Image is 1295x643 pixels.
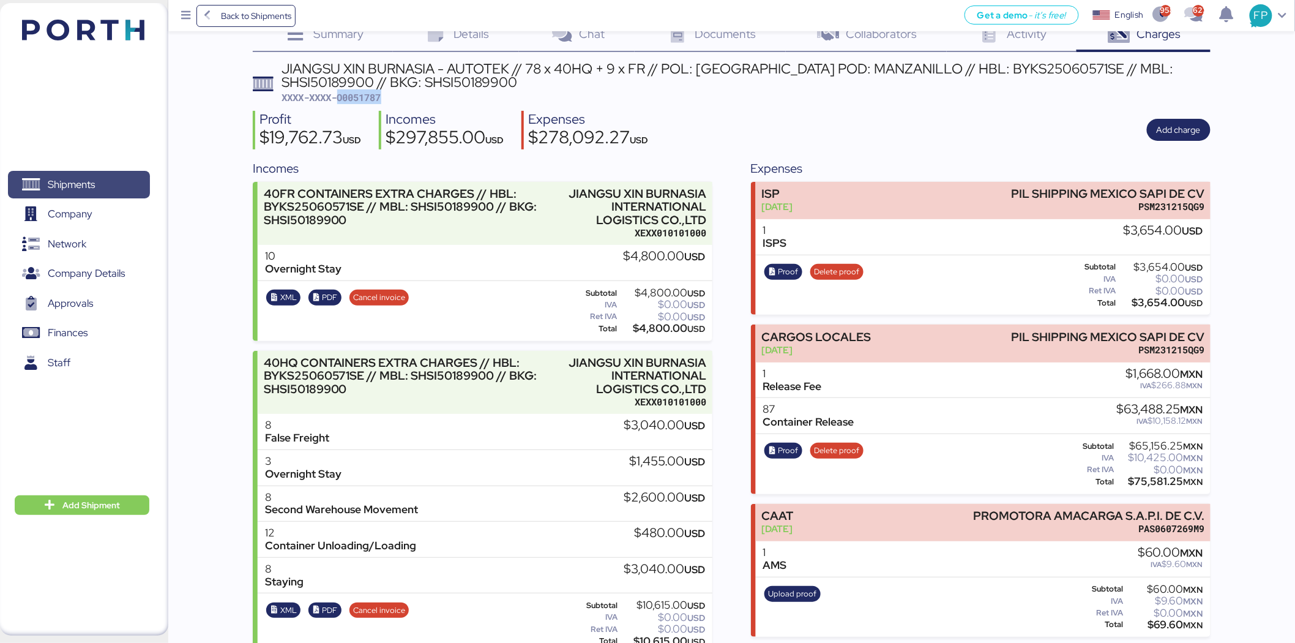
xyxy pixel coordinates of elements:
div: Total [1071,299,1116,307]
span: Collaborators [846,26,917,42]
div: PIL SHIPPING MEXICO SAPI DE CV [1011,187,1204,200]
div: English [1115,9,1143,21]
div: Total [573,325,618,333]
div: $9.60 [1126,596,1203,606]
span: USD [343,134,361,146]
span: USD [1185,286,1203,297]
span: Details [453,26,490,42]
a: Finances [8,319,150,347]
span: MXN [1184,441,1203,452]
div: PSM231215QG9 [1011,344,1204,356]
div: $1,668.00 [1126,367,1203,381]
div: $60.00 [1126,585,1203,594]
div: Second Warehouse Movement [265,503,418,516]
span: MXN [1181,546,1203,560]
span: Company Details [48,265,125,282]
div: 40HQ CONTAINERS EXTRA CHARGES // HBL: BYKS25060571SE // MBL: SHSI50189900 // BKG: SHSI50189900 [264,356,543,395]
div: [DATE] [761,200,793,213]
div: $4,800.00 [620,324,706,333]
div: $19,762.73 [259,129,361,149]
div: $60.00 [1138,546,1203,560]
a: Network [8,230,150,258]
span: IVA [1151,560,1162,570]
div: Subtotal [573,289,618,298]
div: $0.00 [1118,287,1203,296]
div: $63,488.25 [1117,403,1203,416]
span: XML [280,291,297,304]
div: XEXX010101000 [549,396,706,408]
div: 3 [265,455,341,468]
div: JIANGSU XIN BURNASIA INTERNATIONAL LOGISTICS CO.,LTD [549,187,707,226]
span: USD [684,527,705,540]
button: Add charge [1147,119,1211,141]
a: Company [8,200,150,228]
div: CAAT [761,510,793,522]
span: Add charge [1157,122,1201,137]
span: USD [684,455,705,468]
div: $0.00 [620,625,705,634]
div: $75,581.25 [1116,477,1203,486]
div: $3,654.00 [1118,263,1203,272]
span: MXN [1187,560,1203,570]
div: Staying [265,576,304,588]
div: Container Unloading/Loading [265,540,416,552]
div: $4,800.00 [623,250,705,263]
span: PDF [322,604,337,617]
span: USD [630,134,648,146]
a: Company Details [8,260,150,288]
button: XML [266,603,300,619]
div: $10,425.00 [1116,453,1203,462]
div: 8 [265,563,304,576]
a: Approvals [8,290,150,318]
button: Proof [764,443,802,459]
button: Delete proof [810,264,864,280]
div: ISP [761,187,793,200]
div: Subtotal [1071,442,1114,451]
div: 1 [763,224,787,237]
div: $10,158.12 [1117,416,1203,426]
span: Cancel invoice [353,291,405,304]
span: Back to Shipments [221,9,291,23]
div: Total [1071,478,1114,486]
div: $480.00 [634,527,705,540]
span: Add Shipment [62,498,120,513]
div: Subtotal [1071,263,1116,271]
div: Ret IVA [573,625,618,634]
span: Summary [313,26,364,42]
div: $65,156.25 [1116,442,1203,451]
span: Charges [1137,26,1181,42]
span: Staff [48,354,70,372]
span: USD [687,312,705,323]
div: Ret IVA [1071,465,1114,474]
div: 10 [265,250,341,263]
div: $3,654.00 [1124,224,1203,238]
button: Proof [764,264,802,280]
span: Upload proof [769,587,817,601]
span: MXN [1184,608,1203,619]
div: Expenses [751,159,1211,178]
span: USD [684,563,705,576]
span: MXN [1184,465,1203,476]
div: Release Fee [763,380,822,393]
span: Documents [695,26,756,42]
div: $297,855.00 [386,129,504,149]
span: USD [687,323,705,334]
div: $0.00 [1118,274,1203,284]
span: USD [1185,274,1203,285]
div: $3,040.00 [624,419,705,432]
div: XEXX010101000 [549,227,707,239]
div: False Freight [265,432,329,445]
span: Delete proof [814,265,859,279]
span: PDF [322,291,337,304]
div: $0.00 [620,300,706,309]
div: Ret IVA [1071,287,1116,295]
span: IVA [1141,381,1152,391]
span: USD [1185,262,1203,273]
span: Company [48,205,92,223]
a: Staff [8,348,150,377]
span: MXN [1184,584,1203,595]
div: $3,654.00 [1118,298,1203,307]
span: Proof [778,444,799,457]
button: Menu [176,6,196,26]
div: Expenses [528,111,648,129]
